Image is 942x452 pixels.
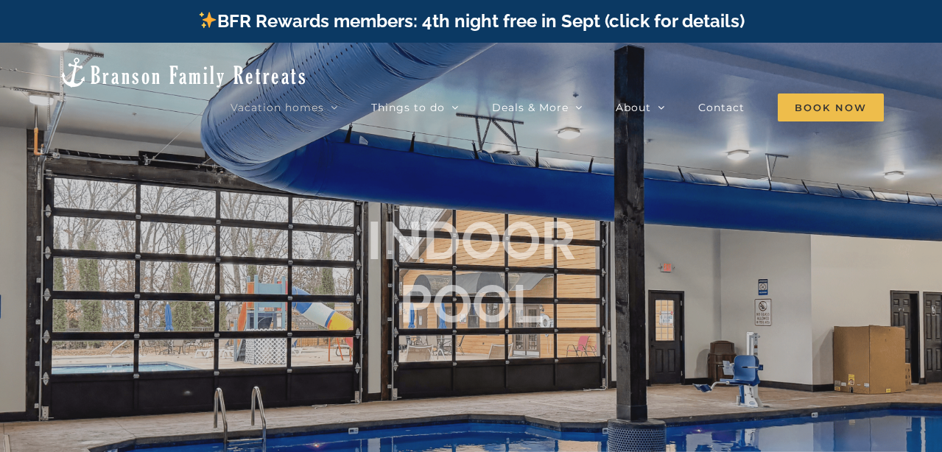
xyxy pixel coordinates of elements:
img: ✨ [199,11,217,29]
a: Contact [698,93,745,122]
span: About [616,102,651,113]
span: Contact [698,102,745,113]
a: Deals & More [492,93,583,122]
img: Branson Family Retreats Logo [58,56,308,89]
h1: INDOOR POOL [367,209,576,336]
span: Vacation homes [231,102,324,113]
a: Book Now [778,93,884,122]
a: About [616,93,665,122]
a: BFR Rewards members: 4th night free in Sept (click for details) [197,10,745,32]
a: Things to do [371,93,459,122]
nav: Main Menu [231,93,884,122]
a: Vacation homes [231,93,338,122]
span: Things to do [371,102,445,113]
span: Deals & More [492,102,569,113]
span: Book Now [778,93,884,121]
